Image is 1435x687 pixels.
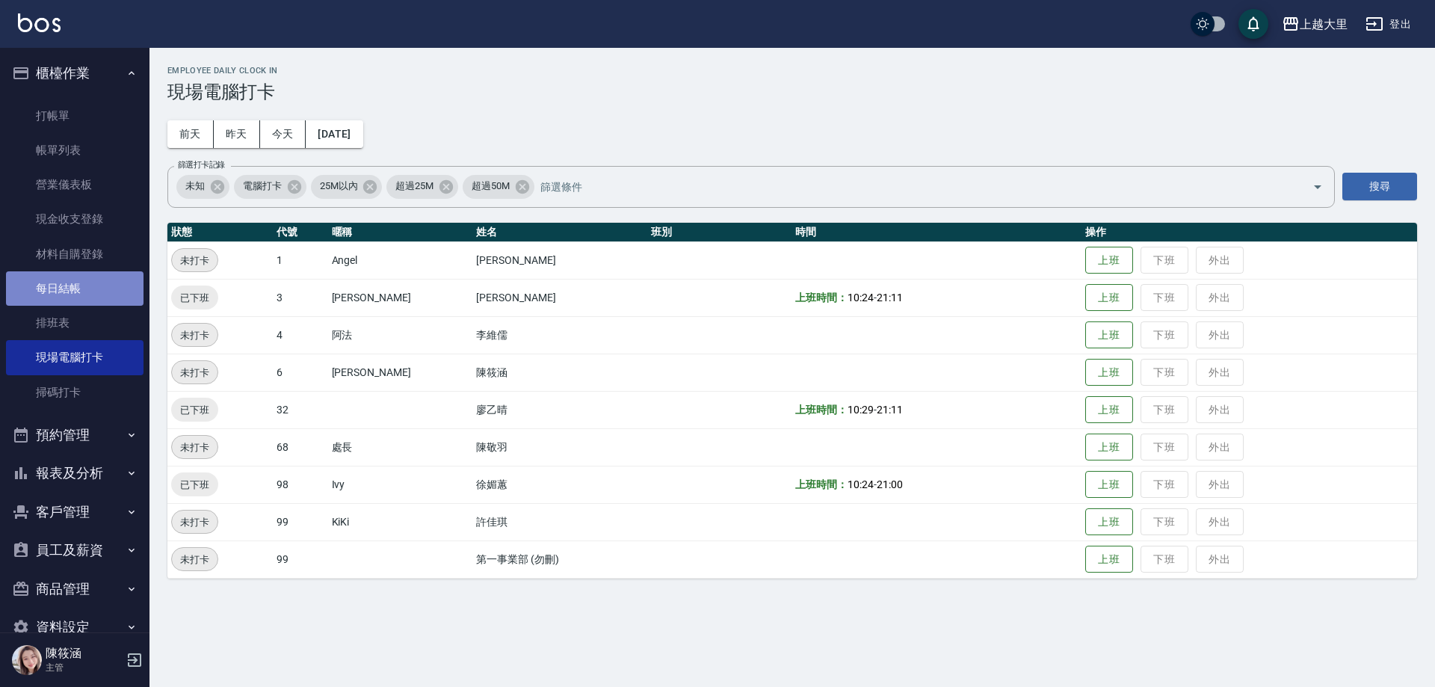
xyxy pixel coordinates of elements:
[1085,434,1133,461] button: 上班
[472,428,646,466] td: 陳敬羽
[6,531,143,570] button: 員工及薪資
[647,223,792,242] th: 班別
[472,466,646,503] td: 徐媚蕙
[877,404,903,416] span: 21:11
[273,540,327,578] td: 99
[472,223,646,242] th: 姓名
[795,292,848,304] b: 上班時間：
[18,13,61,32] img: Logo
[1085,321,1133,349] button: 上班
[1085,396,1133,424] button: 上班
[795,478,848,490] b: 上班時間：
[260,120,306,148] button: 今天
[273,503,327,540] td: 99
[1085,247,1133,274] button: 上班
[472,279,646,316] td: [PERSON_NAME]
[178,159,225,170] label: 篩選打卡記錄
[328,354,473,391] td: [PERSON_NAME]
[472,316,646,354] td: 李維儒
[167,223,273,242] th: 狀態
[328,316,473,354] td: 阿法
[848,292,874,304] span: 10:24
[273,428,327,466] td: 68
[386,175,458,199] div: 超過25M
[6,416,143,455] button: 預約管理
[472,391,646,428] td: 廖乙晴
[172,327,217,343] span: 未打卡
[171,402,218,418] span: 已下班
[1306,175,1330,199] button: Open
[791,391,1081,428] td: -
[172,552,217,567] span: 未打卡
[214,120,260,148] button: 昨天
[46,661,122,674] p: 主管
[1238,9,1268,39] button: save
[273,241,327,279] td: 1
[167,66,1417,76] h2: Employee Daily Clock In
[46,646,122,661] h5: 陳筱涵
[386,179,442,194] span: 超過25M
[472,540,646,578] td: 第一事業部 (勿刪)
[176,179,214,194] span: 未知
[1085,359,1133,386] button: 上班
[6,202,143,236] a: 現金收支登錄
[6,570,143,609] button: 商品管理
[167,81,1417,102] h3: 現場電腦打卡
[472,503,646,540] td: 許佳琪
[273,316,327,354] td: 4
[6,454,143,493] button: 報表及分析
[328,428,473,466] td: 處長
[328,503,473,540] td: KiKi
[311,179,367,194] span: 25M以內
[1276,9,1354,40] button: 上越大里
[171,290,218,306] span: 已下班
[6,271,143,306] a: 每日結帳
[328,466,473,503] td: Ivy
[1085,284,1133,312] button: 上班
[172,440,217,455] span: 未打卡
[877,478,903,490] span: 21:00
[1085,546,1133,573] button: 上班
[6,608,143,647] button: 資料設定
[791,279,1081,316] td: -
[1300,15,1348,34] div: 上越大里
[273,279,327,316] td: 3
[472,241,646,279] td: [PERSON_NAME]
[6,167,143,202] a: 營業儀表板
[171,477,218,493] span: 已下班
[6,306,143,340] a: 排班表
[176,175,229,199] div: 未知
[172,253,217,268] span: 未打卡
[1085,508,1133,536] button: 上班
[6,375,143,410] a: 掃碼打卡
[848,478,874,490] span: 10:24
[6,133,143,167] a: 帳單列表
[172,365,217,381] span: 未打卡
[6,54,143,93] button: 櫃檯作業
[328,223,473,242] th: 暱稱
[12,645,42,675] img: Person
[234,179,291,194] span: 電腦打卡
[306,120,362,148] button: [DATE]
[795,404,848,416] b: 上班時間：
[6,493,143,532] button: 客戶管理
[463,175,534,199] div: 超過50M
[537,173,1286,200] input: 篩選條件
[273,354,327,391] td: 6
[791,466,1081,503] td: -
[234,175,306,199] div: 電腦打卡
[848,404,874,416] span: 10:29
[463,179,519,194] span: 超過50M
[273,223,327,242] th: 代號
[1360,10,1417,38] button: 登出
[6,340,143,375] a: 現場電腦打卡
[1342,173,1417,200] button: 搜尋
[6,99,143,133] a: 打帳單
[877,292,903,304] span: 21:11
[328,279,473,316] td: [PERSON_NAME]
[167,120,214,148] button: 前天
[472,354,646,391] td: 陳筱涵
[311,175,383,199] div: 25M以內
[791,223,1081,242] th: 時間
[328,241,473,279] td: Angel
